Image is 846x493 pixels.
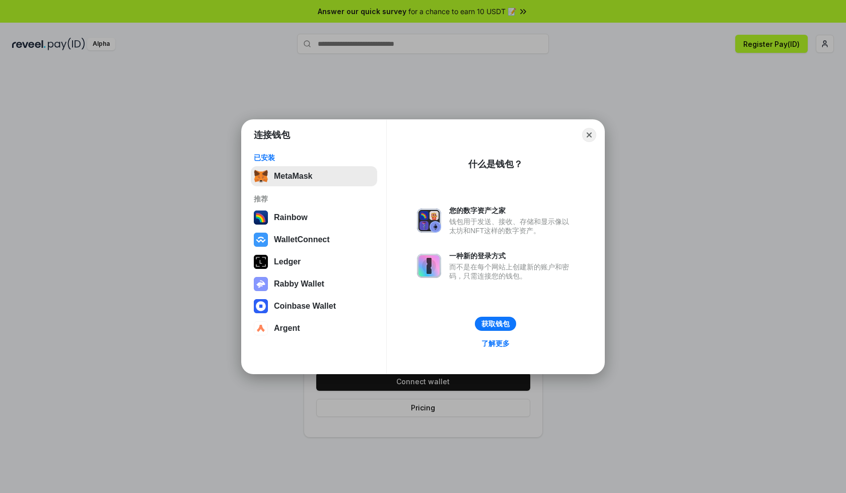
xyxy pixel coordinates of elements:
[251,296,377,316] button: Coinbase Wallet
[274,324,300,333] div: Argent
[417,208,441,233] img: svg+xml,%3Csvg%20xmlns%3D%22http%3A%2F%2Fwww.w3.org%2F2000%2Fsvg%22%20fill%3D%22none%22%20viewBox...
[449,251,574,260] div: 一种新的登录方式
[254,321,268,335] img: svg+xml,%3Csvg%20width%3D%2228%22%20height%3D%2228%22%20viewBox%3D%220%200%2028%2028%22%20fill%3D...
[251,230,377,250] button: WalletConnect
[475,337,516,350] a: 了解更多
[251,318,377,338] button: Argent
[449,217,574,235] div: 钱包用于发送、接收、存储和显示像以太坊和NFT这样的数字资产。
[475,317,516,331] button: 获取钱包
[449,262,574,280] div: 而不是在每个网站上创建新的账户和密码，只需连接您的钱包。
[254,129,290,141] h1: 连接钱包
[251,166,377,186] button: MetaMask
[274,302,336,311] div: Coinbase Wallet
[254,233,268,247] img: svg+xml,%3Csvg%20width%3D%2228%22%20height%3D%2228%22%20viewBox%3D%220%200%2028%2028%22%20fill%3D...
[251,274,377,294] button: Rabby Wallet
[254,194,374,203] div: 推荐
[582,128,596,142] button: Close
[481,319,510,328] div: 获取钱包
[254,299,268,313] img: svg+xml,%3Csvg%20width%3D%2228%22%20height%3D%2228%22%20viewBox%3D%220%200%2028%2028%22%20fill%3D...
[468,158,523,170] div: 什么是钱包？
[274,279,324,289] div: Rabby Wallet
[251,252,377,272] button: Ledger
[449,206,574,215] div: 您的数字资产之家
[254,153,374,162] div: 已安装
[254,169,268,183] img: svg+xml,%3Csvg%20fill%3D%22none%22%20height%3D%2233%22%20viewBox%3D%220%200%2035%2033%22%20width%...
[481,339,510,348] div: 了解更多
[254,210,268,225] img: svg+xml,%3Csvg%20width%3D%22120%22%20height%3D%22120%22%20viewBox%3D%220%200%20120%20120%22%20fil...
[254,277,268,291] img: svg+xml,%3Csvg%20xmlns%3D%22http%3A%2F%2Fwww.w3.org%2F2000%2Fsvg%22%20fill%3D%22none%22%20viewBox...
[274,257,301,266] div: Ledger
[254,255,268,269] img: svg+xml,%3Csvg%20xmlns%3D%22http%3A%2F%2Fwww.w3.org%2F2000%2Fsvg%22%20width%3D%2228%22%20height%3...
[274,213,308,222] div: Rainbow
[417,254,441,278] img: svg+xml,%3Csvg%20xmlns%3D%22http%3A%2F%2Fwww.w3.org%2F2000%2Fsvg%22%20fill%3D%22none%22%20viewBox...
[274,235,330,244] div: WalletConnect
[274,172,312,181] div: MetaMask
[251,207,377,228] button: Rainbow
